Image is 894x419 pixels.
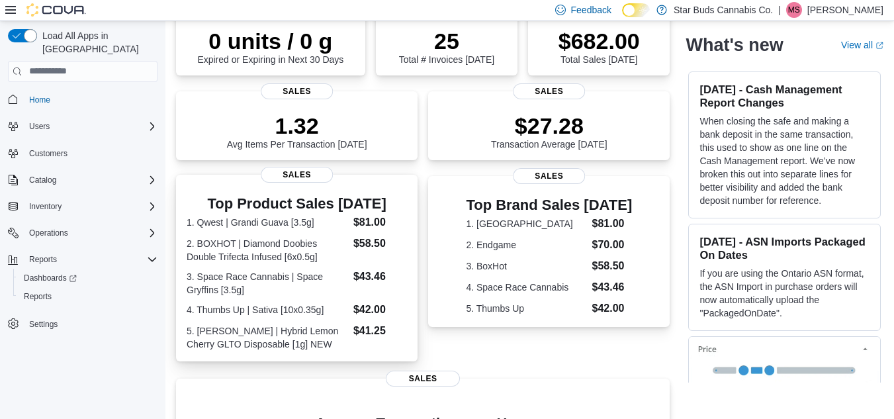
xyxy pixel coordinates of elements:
[3,90,163,109] button: Home
[19,270,82,286] a: Dashboards
[807,2,883,18] p: [PERSON_NAME]
[24,199,157,214] span: Inventory
[699,115,870,207] p: When closing the safe and making a bank deposit in the same transaction, this used to show as one...
[592,279,633,295] dd: $43.46
[353,302,407,318] dd: $42.00
[187,237,348,263] dt: 2. BOXHOT | Diamond Doobies Double Trifecta Infused [6x0.5g]
[674,2,773,18] p: Star Buds Cannabis Co.
[24,273,77,283] span: Dashboards
[3,144,163,163] button: Customers
[466,281,586,294] dt: 4. Space Race Cannabis
[29,175,56,185] span: Catalog
[399,28,494,65] div: Total # Invoices [DATE]
[24,225,157,241] span: Operations
[24,172,157,188] span: Catalog
[686,34,783,56] h2: What's new
[353,269,407,285] dd: $43.46
[699,235,870,261] h3: [DATE] - ASN Imports Packaged On Dates
[3,250,163,269] button: Reports
[29,228,68,238] span: Operations
[13,287,163,306] button: Reports
[197,28,343,54] p: 0 units / 0 g
[24,315,157,332] span: Settings
[353,214,407,230] dd: $81.00
[466,197,632,213] h3: Top Brand Sales [DATE]
[24,91,157,108] span: Home
[24,145,157,162] span: Customers
[24,199,67,214] button: Inventory
[699,83,870,109] h3: [DATE] - Cash Management Report Changes
[29,95,50,105] span: Home
[622,17,623,18] span: Dark Mode
[197,28,343,65] div: Expired or Expiring in Next 30 Days
[466,302,586,315] dt: 5. Thumbs Up
[37,29,157,56] span: Load All Apps in [GEOGRAPHIC_DATA]
[29,121,50,132] span: Users
[24,146,73,162] a: Customers
[29,254,57,265] span: Reports
[559,28,640,54] p: $682.00
[778,2,781,18] p: |
[261,83,334,99] span: Sales
[592,216,633,232] dd: $81.00
[559,28,640,65] div: Total Sales [DATE]
[592,258,633,274] dd: $58.50
[3,117,163,136] button: Users
[227,113,367,150] div: Avg Items Per Transaction [DATE]
[466,259,586,273] dt: 3. BoxHot
[353,323,407,339] dd: $41.25
[3,171,163,189] button: Catalog
[29,201,62,212] span: Inventory
[19,289,157,304] span: Reports
[187,303,348,316] dt: 4. Thumbs Up | Sativa [10x0.35g]
[29,148,67,159] span: Customers
[841,40,883,50] a: View allExternal link
[513,168,586,184] span: Sales
[261,167,334,183] span: Sales
[187,216,348,229] dt: 1. Qwest | Grandi Guava [3.5g]
[187,324,348,351] dt: 5. [PERSON_NAME] | Hybrid Lemon Cherry GLTO Disposable [1g] NEW
[24,291,52,302] span: Reports
[3,197,163,216] button: Inventory
[19,270,157,286] span: Dashboards
[3,314,163,333] button: Settings
[24,172,62,188] button: Catalog
[187,270,348,297] dt: 3. Space Race Cannabis | Space Gryffins [3.5g]
[875,42,883,50] svg: External link
[24,225,73,241] button: Operations
[24,92,56,108] a: Home
[8,85,157,368] nav: Complex example
[513,83,586,99] span: Sales
[592,301,633,316] dd: $42.00
[571,3,611,17] span: Feedback
[24,118,55,134] button: Users
[466,238,586,252] dt: 2. Endgame
[592,237,633,253] dd: $70.00
[622,3,650,17] input: Dark Mode
[491,113,607,150] div: Transaction Average [DATE]
[386,371,460,387] span: Sales
[466,217,586,230] dt: 1. [GEOGRAPHIC_DATA]
[26,3,86,17] img: Cova
[786,2,802,18] div: Mick Stevens
[24,252,157,267] span: Reports
[399,28,494,54] p: 25
[3,224,163,242] button: Operations
[227,113,367,139] p: 1.32
[13,269,163,287] a: Dashboards
[353,236,407,252] dd: $58.50
[29,319,58,330] span: Settings
[24,316,63,332] a: Settings
[491,113,607,139] p: $27.28
[24,118,157,134] span: Users
[24,252,62,267] button: Reports
[699,267,870,320] p: If you are using the Ontario ASN format, the ASN Import in purchase orders will now automatically...
[788,2,800,18] span: MS
[187,196,407,212] h3: Top Product Sales [DATE]
[19,289,57,304] a: Reports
